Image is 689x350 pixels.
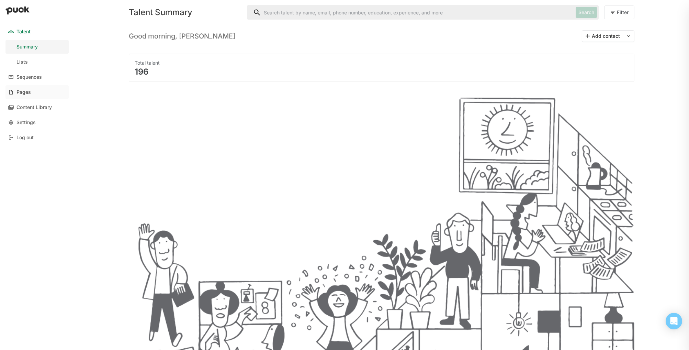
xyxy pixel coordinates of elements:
[16,29,31,35] div: Talent
[666,313,682,329] div: Open Intercom Messenger
[129,8,241,17] div: Talent Summary
[604,6,634,19] button: Filter
[247,6,573,19] input: Search
[16,59,28,65] div: Lists
[16,135,34,141] div: Log out
[129,32,235,40] h3: Good morning, [PERSON_NAME]
[135,59,629,66] div: Total talent
[16,120,36,125] div: Settings
[5,100,69,114] a: Content Library
[16,44,38,50] div: Summary
[5,40,69,54] a: Summary
[16,105,52,110] div: Content Library
[16,89,31,95] div: Pages
[582,31,623,42] button: Add contact
[135,68,629,76] div: 196
[5,116,69,129] a: Settings
[16,74,42,80] div: Sequences
[5,70,69,84] a: Sequences
[5,85,69,99] a: Pages
[5,55,69,69] a: Lists
[5,25,69,39] a: Talent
